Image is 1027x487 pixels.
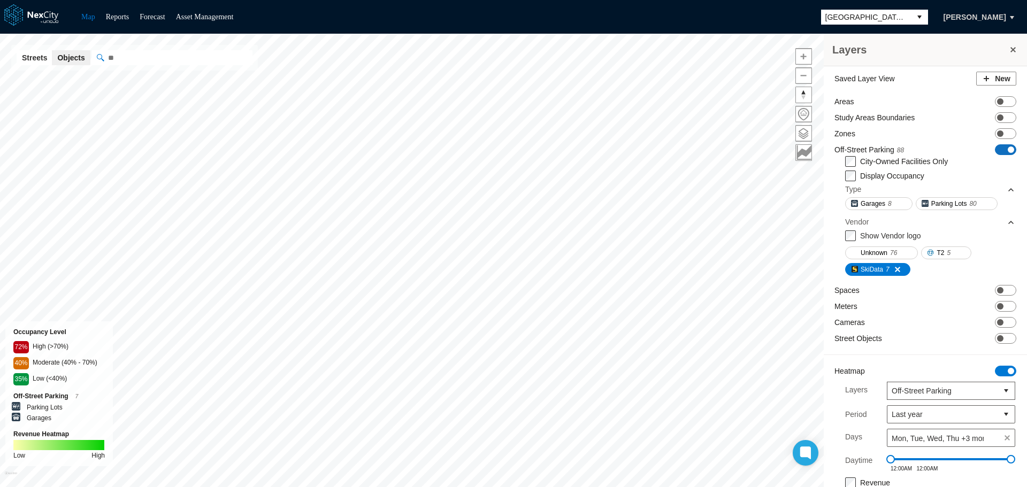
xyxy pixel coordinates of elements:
[892,409,993,420] span: Last year
[834,144,904,156] label: Off-Street Parking
[17,50,52,65] button: Streets
[860,157,948,166] label: City-Owned Facilities Only
[795,87,812,103] button: Reset bearing to north
[891,458,1011,460] div: 0 - 1440
[795,125,812,142] button: Layers management
[976,72,1016,86] button: New
[886,455,895,463] span: Drag
[860,478,890,487] label: Revenue
[13,341,29,353] div: 72%
[845,263,910,276] button: SkiData7
[834,128,855,139] label: Zones
[921,246,971,259] button: T25
[834,112,915,123] label: Study Areas Boundaries
[861,198,885,209] span: Garages
[834,301,857,312] label: Meters
[845,429,862,447] label: Days
[13,327,105,337] div: Occupancy Level
[796,49,811,64] span: Zoom in
[52,50,90,65] button: Objects
[834,96,854,107] label: Areas
[911,10,928,25] button: select
[825,12,907,22] span: [GEOGRAPHIC_DATA][PERSON_NAME]
[861,248,887,258] span: Unknown
[860,231,921,240] label: Show Vendor logo
[947,248,951,258] span: 5
[886,264,890,275] span: 7
[861,264,883,275] span: SkiData
[796,68,811,83] span: Zoom out
[845,382,868,400] label: Layers
[845,181,1015,197] div: Type
[845,184,861,195] div: Type
[176,13,234,21] a: Asset Management
[27,402,63,413] label: Parking Lots
[937,248,944,258] span: T2
[13,373,29,385] div: 35%
[57,52,85,63] span: Objects
[998,406,1015,423] button: select
[33,357,105,369] div: Moderate (40% - 70%)
[795,67,812,84] button: Zoom out
[916,466,938,471] span: 12:00AM
[13,429,105,439] div: Revenue Heatmap
[845,452,872,471] label: Daytime
[81,13,95,21] a: Map
[995,73,1010,84] span: New
[932,8,1017,26] button: [PERSON_NAME]
[834,333,882,344] label: Street Objects
[834,285,860,296] label: Spaces
[27,413,51,423] label: Garages
[892,433,989,444] span: Mon, Tue, Wed, Thu +3 more
[890,248,897,258] span: 76
[845,214,1015,230] div: Vendor
[834,317,865,328] label: Cameras
[998,382,1015,399] button: select
[1000,430,1015,445] span: clear
[33,373,105,385] div: Low (<40%)
[944,12,1006,22] span: [PERSON_NAME]
[931,198,967,209] span: Parking Lots
[1007,455,1015,463] span: Drag
[106,13,129,21] a: Reports
[834,73,895,84] label: Saved Layer View
[916,197,998,210] button: Parking Lots80
[845,246,918,259] button: Unknown76
[5,471,17,484] a: Mapbox homepage
[75,393,79,399] span: 7
[13,391,105,402] div: Off-Street Parking
[13,357,29,369] div: 40%
[13,450,25,461] div: Low
[892,385,993,396] span: Off-Street Parking
[891,466,912,471] span: 12:00AM
[140,13,165,21] a: Forecast
[860,172,924,180] label: Display Occupancy
[845,197,913,210] button: Garages8
[795,106,812,122] button: Home
[13,440,104,450] img: revenue
[845,409,867,420] label: Period
[834,366,865,376] label: Heatmap
[795,144,812,161] button: Key metrics
[33,341,105,353] div: High (>70%)
[22,52,47,63] span: Streets
[969,198,976,209] span: 80
[888,198,892,209] span: 8
[897,146,904,154] span: 88
[91,450,105,461] div: High
[795,48,812,65] button: Zoom in
[845,217,869,227] div: Vendor
[832,42,1008,57] h3: Layers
